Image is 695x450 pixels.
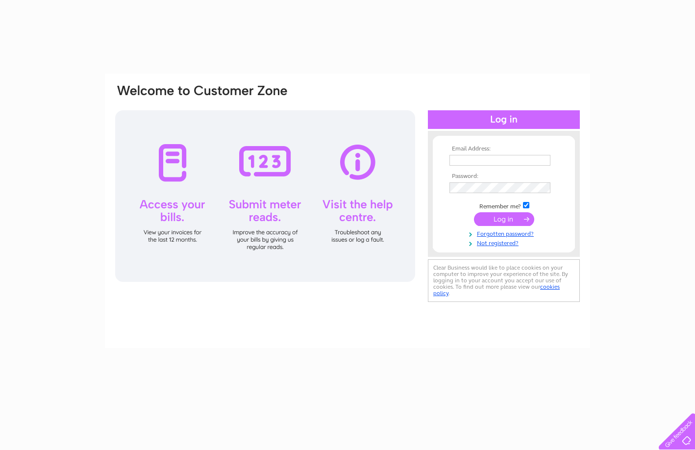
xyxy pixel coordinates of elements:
[449,228,561,238] a: Forgotten password?
[447,200,561,210] td: Remember me?
[428,259,580,302] div: Clear Business would like to place cookies on your computer to improve your experience of the sit...
[449,238,561,247] a: Not registered?
[433,283,560,297] a: cookies policy
[447,146,561,152] th: Email Address:
[447,173,561,180] th: Password:
[474,212,534,226] input: Submit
